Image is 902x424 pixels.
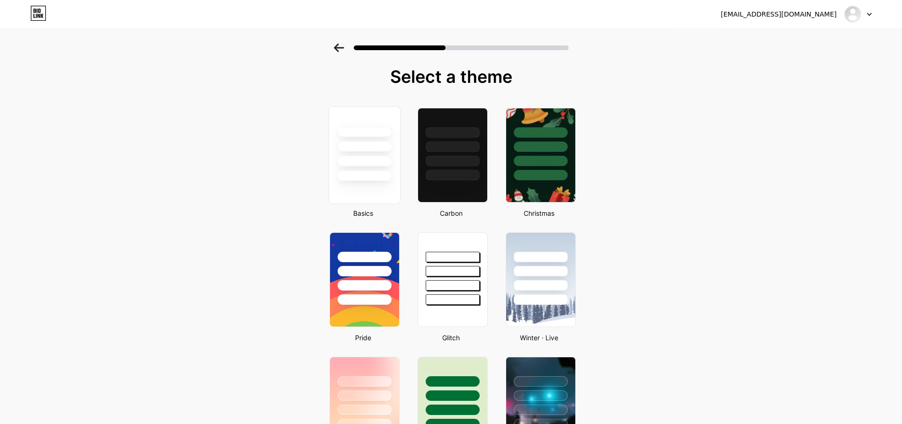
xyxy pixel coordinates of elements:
div: Glitch [415,333,488,343]
div: Carbon [415,208,488,218]
img: Cristian Zamora [844,5,862,23]
div: Christmas [503,208,576,218]
div: Basics [327,208,400,218]
div: [EMAIL_ADDRESS][DOMAIN_NAME] [721,9,837,19]
div: Pride [327,333,400,343]
div: Winter · Live [503,333,576,343]
div: Select a theme [326,67,577,86]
